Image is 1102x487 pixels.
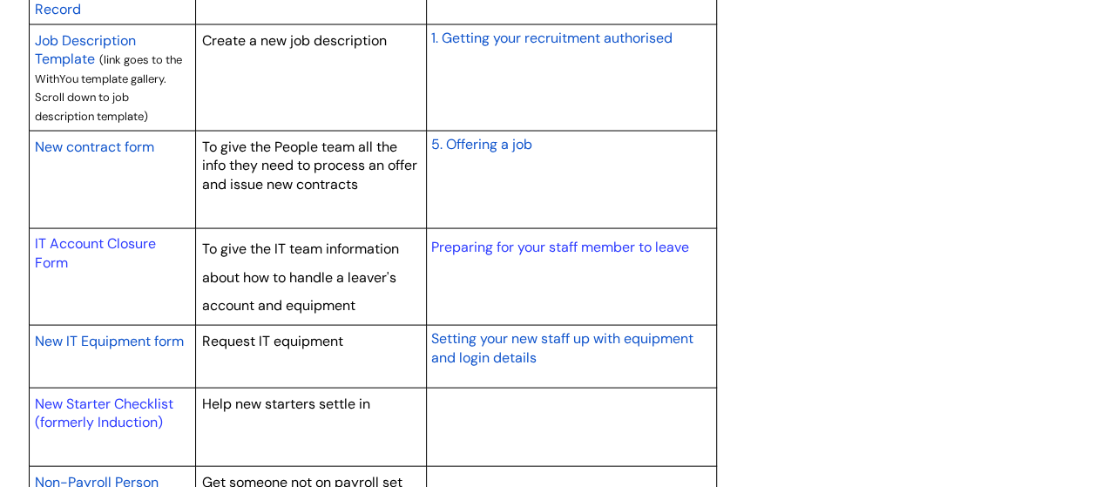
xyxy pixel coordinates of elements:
[202,138,417,193] span: To give the People team all the info they need to process an offer and issue new contracts
[35,138,154,156] span: New contract form
[35,31,136,69] span: Job Description Template
[430,238,688,256] a: Preparing for your staff member to leave
[430,329,693,367] span: Setting your new staff up with equipment and login details
[35,395,173,432] a: New Starter Checklist (formerly Induction)
[202,31,387,50] span: Create a new job description
[202,395,370,413] span: Help new starters settle in
[430,133,531,154] a: 5. Offering a job
[35,332,184,350] span: New IT Equipment form
[430,328,693,368] a: Setting your new staff up with equipment and login details
[430,135,531,153] span: 5. Offering a job
[35,136,154,157] a: New contract form
[35,52,182,124] span: (link goes to the WithYou template gallery. Scroll down to job description template)
[202,240,399,315] span: To give the IT team information about how to handle a leaver's account and equipment
[35,30,136,70] a: Job Description Template
[430,29,672,47] span: 1. Getting your recruitment authorised
[430,27,672,48] a: 1. Getting your recruitment authorised
[202,332,343,350] span: Request IT equipment
[35,330,184,351] a: New IT Equipment form
[35,234,156,272] a: IT Account Closure Form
